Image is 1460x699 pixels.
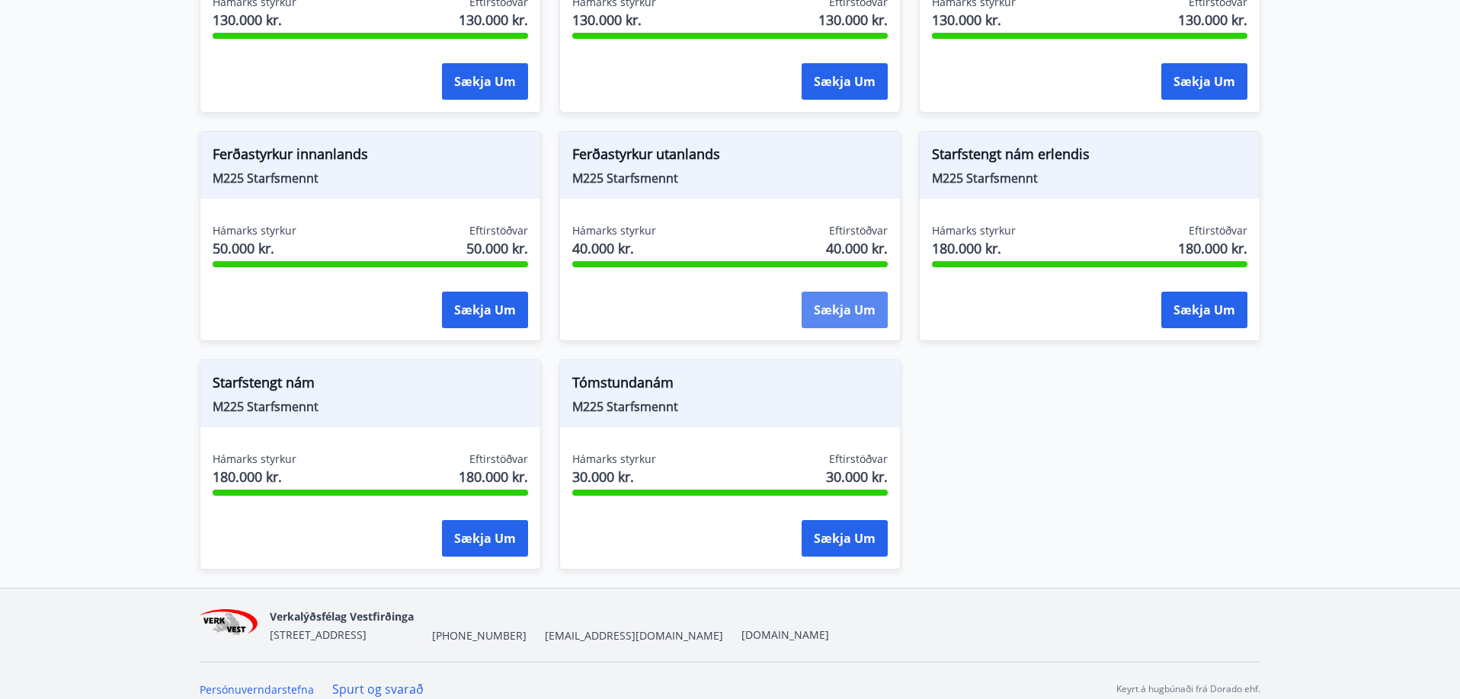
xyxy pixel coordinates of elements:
span: 130.000 kr. [818,10,888,30]
span: Eftirstöðvar [1189,223,1247,238]
p: Keyrt á hugbúnaði frá Dorado ehf. [1116,682,1260,696]
button: Sækja um [802,520,888,557]
span: Tómstundanám [572,372,888,398]
span: 180.000 kr. [932,238,1016,258]
button: Sækja um [442,520,528,557]
span: Eftirstöðvar [829,223,888,238]
span: 130.000 kr. [932,10,1016,30]
button: Sækja um [1161,63,1247,100]
span: Starfstengt nám [213,372,528,398]
span: Eftirstöðvar [469,223,528,238]
span: 130.000 kr. [213,10,296,30]
span: Hámarks styrkur [213,452,296,467]
span: 30.000 kr. [572,467,656,487]
span: M225 Starfsmennt [572,170,888,187]
span: Ferðastyrkur utanlands [572,144,888,170]
span: Hámarks styrkur [213,223,296,238]
span: 30.000 kr. [826,467,888,487]
span: 40.000 kr. [826,238,888,258]
button: Sækja um [1161,292,1247,328]
span: M225 Starfsmennt [213,170,528,187]
span: Eftirstöðvar [829,452,888,467]
span: 130.000 kr. [459,10,528,30]
span: Verkalýðsfélag Vestfirðinga [270,609,414,624]
span: [EMAIL_ADDRESS][DOMAIN_NAME] [545,628,723,643]
span: 180.000 kr. [213,467,296,487]
span: Hámarks styrkur [932,223,1016,238]
span: 180.000 kr. [1178,238,1247,258]
span: [PHONE_NUMBER] [432,628,527,643]
a: Spurt og svarað [332,681,424,697]
button: Sækja um [802,292,888,328]
span: 130.000 kr. [1178,10,1247,30]
a: [DOMAIN_NAME] [741,627,829,642]
button: Sækja um [442,292,528,328]
span: 50.000 kr. [466,238,528,258]
button: Sækja um [442,63,528,100]
span: 40.000 kr. [572,238,656,258]
span: M225 Starfsmennt [932,170,1247,187]
button: Sækja um [802,63,888,100]
img: jihgzMk4dcgjRAW2aMgpbAqQEG7LZi0j9dOLAUvz.png [200,609,258,642]
span: Eftirstöðvar [469,452,528,467]
span: 130.000 kr. [572,10,656,30]
span: Hámarks styrkur [572,452,656,467]
span: Ferðastyrkur innanlands [213,144,528,170]
span: [STREET_ADDRESS] [270,627,367,642]
span: 180.000 kr. [459,467,528,487]
a: Persónuverndarstefna [200,682,314,697]
span: M225 Starfsmennt [213,398,528,415]
span: Hámarks styrkur [572,223,656,238]
span: Starfstengt nám erlendis [932,144,1247,170]
span: M225 Starfsmennt [572,398,888,415]
span: 50.000 kr. [213,238,296,258]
